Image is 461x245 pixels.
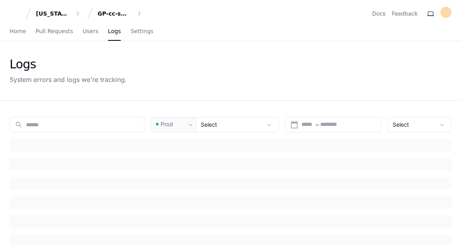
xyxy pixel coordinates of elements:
button: GP-cc-sml-apps [94,6,146,21]
button: Feedback [392,10,418,18]
button: [US_STATE] Pacific [33,6,84,21]
span: Users [83,29,98,34]
div: GP-cc-sml-apps [98,10,132,18]
a: Docs [372,10,385,18]
a: Pull Requests [36,22,73,41]
span: Pull Requests [36,29,73,34]
div: [US_STATE] Pacific [36,10,70,18]
span: Prod [161,120,173,128]
a: Logs [108,22,121,41]
a: Settings [130,22,153,41]
a: Users [83,22,98,41]
span: Settings [130,29,153,34]
span: Home [10,29,26,34]
button: Open calendar [290,121,298,129]
mat-icon: search [15,121,23,129]
mat-icon: calendar_today [290,121,298,129]
span: Logs [108,29,121,34]
span: Select [393,121,409,128]
span: – [316,121,319,129]
div: Logs [10,57,127,72]
a: Home [10,22,26,41]
div: System errors and logs we're tracking. [10,75,127,84]
span: Select [201,121,217,128]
